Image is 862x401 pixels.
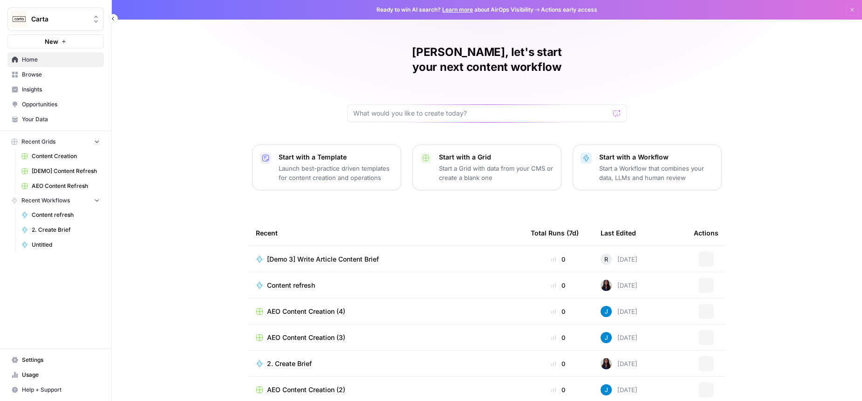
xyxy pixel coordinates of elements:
[22,386,100,394] span: Help + Support
[7,382,104,397] button: Help + Support
[22,70,100,79] span: Browse
[17,207,104,222] a: Content refresh
[279,164,393,182] p: Launch best-practice driven templates for content creation and operations
[256,385,516,394] a: AEO Content Creation (2)
[601,280,637,291] div: [DATE]
[601,254,637,265] div: [DATE]
[7,35,104,48] button: New
[17,149,104,164] a: Content Creation
[256,255,516,264] a: [Demo 3] Write Article Content Brief
[21,138,55,146] span: Recent Grids
[22,371,100,379] span: Usage
[31,14,88,24] span: Carta
[256,359,516,368] a: 2. Create Brief
[252,145,401,190] button: Start with a TemplateLaunch best-practice driven templates for content creation and operations
[17,237,104,252] a: Untitled
[256,281,516,290] a: Content refresh
[17,179,104,194] a: AEO Content Refresh
[17,222,104,237] a: 2. Create Brief
[267,333,345,342] span: AEO Content Creation (3)
[7,82,104,97] a: Insights
[573,145,722,190] button: Start with a WorkflowStart a Workflow that combines your data, LLMs and human review
[22,356,100,364] span: Settings
[267,359,312,368] span: 2. Create Brief
[601,280,612,291] img: rox323kbkgutb4wcij4krxobkpon
[32,211,100,219] span: Content refresh
[21,196,70,205] span: Recent Workflows
[541,6,597,14] span: Actions early access
[7,353,104,367] a: Settings
[32,182,100,190] span: AEO Content Refresh
[412,145,561,190] button: Start with a GridStart a Grid with data from your CMS or create a blank one
[267,307,345,316] span: AEO Content Creation (4)
[531,220,579,246] div: Total Runs (7d)
[601,306,612,317] img: z620ml7ie90s7uun3xptce9f0frp
[601,306,637,317] div: [DATE]
[32,152,100,160] span: Content Creation
[531,307,586,316] div: 0
[531,359,586,368] div: 0
[7,67,104,82] a: Browse
[601,358,637,369] div: [DATE]
[601,220,636,246] div: Last Edited
[256,333,516,342] a: AEO Content Creation (3)
[599,152,714,162] p: Start with a Workflow
[45,37,58,46] span: New
[32,167,100,175] span: [DEMO] Content Refresh
[7,367,104,382] a: Usage
[256,220,516,246] div: Recent
[601,358,612,369] img: rox323kbkgutb4wcij4krxobkpon
[267,281,315,290] span: Content refresh
[11,11,27,28] img: Carta Logo
[353,109,609,118] input: What would you like to create today?
[7,97,104,112] a: Opportunities
[22,85,100,94] span: Insights
[347,45,627,75] h1: [PERSON_NAME], let's start your next content workflow
[531,281,586,290] div: 0
[7,112,104,127] a: Your Data
[7,135,104,149] button: Recent Grids
[32,241,100,249] span: Untitled
[531,255,586,264] div: 0
[7,7,104,31] button: Workspace: Carta
[7,52,104,67] a: Home
[376,6,534,14] span: Ready to win AI search? about AirOps Visibility
[442,6,473,13] a: Learn more
[439,152,554,162] p: Start with a Grid
[256,307,516,316] a: AEO Content Creation (4)
[17,164,104,179] a: [DEMO] Content Refresh
[279,152,393,162] p: Start with a Template
[22,115,100,124] span: Your Data
[601,332,612,343] img: z620ml7ie90s7uun3xptce9f0frp
[439,164,554,182] p: Start a Grid with data from your CMS or create a blank one
[601,384,637,395] div: [DATE]
[601,384,612,395] img: z620ml7ie90s7uun3xptce9f0frp
[601,332,637,343] div: [DATE]
[694,220,718,246] div: Actions
[531,385,586,394] div: 0
[22,100,100,109] span: Opportunities
[599,164,714,182] p: Start a Workflow that combines your data, LLMs and human review
[531,333,586,342] div: 0
[267,385,345,394] span: AEO Content Creation (2)
[22,55,100,64] span: Home
[267,255,379,264] span: [Demo 3] Write Article Content Brief
[32,226,100,234] span: 2. Create Brief
[7,194,104,207] button: Recent Workflows
[604,255,608,264] span: R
